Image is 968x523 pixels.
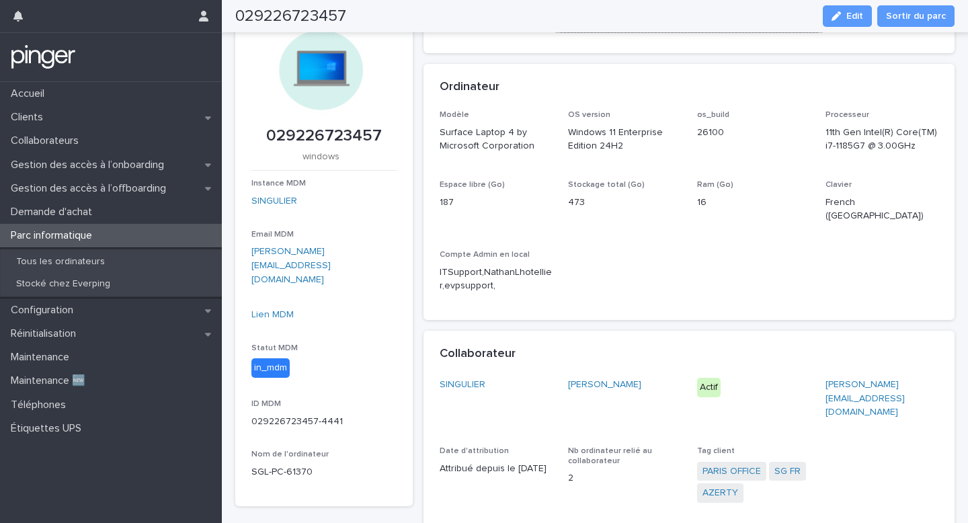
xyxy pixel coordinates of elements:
p: 2 [568,471,681,485]
span: Sortir du parc [886,9,946,23]
p: Gestion des accès à l’offboarding [5,182,177,195]
p: Accueil [5,87,55,100]
a: AZERTY [702,486,738,500]
p: Tous les ordinateurs [5,256,116,268]
p: 16 [697,196,810,210]
p: Surface Laptop 4 by Microsoft Corporation [440,126,553,154]
p: Windows 11 Enterprise Edition 24H2 [568,126,681,154]
p: Stocké chez Everping [5,278,121,290]
div: Actif [697,378,721,397]
p: Gestion des accès à l’onboarding [5,159,175,171]
p: Maintenance 🆕 [5,374,96,387]
span: OS version [568,111,610,119]
img: mTgBEunGTSyRkCgitkcU [11,44,76,71]
span: Statut MDM [251,344,298,352]
span: os_build [697,111,729,119]
p: windows [251,151,391,163]
p: 187 [440,196,553,210]
p: Collaborateurs [5,134,89,147]
p: ITSupport,NathanLhotellier,evpsupport, [440,266,553,294]
p: Réinitialisation [5,327,87,340]
a: [PERSON_NAME][EMAIL_ADDRESS][DOMAIN_NAME] [251,247,331,284]
p: Configuration [5,304,84,317]
a: SINGULIER [251,194,297,208]
span: Nb ordinateur relié au collaborateur [568,447,652,465]
span: Date d'attribution [440,447,509,455]
button: Sortir du parc [877,5,955,27]
span: Stockage total (Go) [568,181,645,189]
p: Attribué depuis le [DATE] [440,462,553,476]
span: ID MDM [251,400,281,408]
button: Edit [823,5,872,27]
span: Processeur [825,111,869,119]
a: [PERSON_NAME][EMAIL_ADDRESS][DOMAIN_NAME] [825,380,905,417]
p: 26100 [697,126,810,140]
p: 11th Gen Intel(R) Core(TM) i7-1185G7 @ 3.00GHz [825,126,938,154]
a: SG FR [774,465,801,479]
h2: Collaborateur [440,347,516,362]
span: Clavier [825,181,852,189]
a: Lien MDM [251,310,294,319]
p: Maintenance [5,351,80,364]
span: Email MDM [251,231,294,239]
span: Modèle [440,111,469,119]
span: Edit [846,11,863,21]
p: French ([GEOGRAPHIC_DATA]) [825,196,938,224]
p: 029226723457 [251,126,397,146]
p: Téléphones [5,399,77,411]
p: 473 [568,196,681,210]
span: Nom de l'ordinateur [251,450,329,458]
p: Parc informatique [5,229,103,242]
p: Clients [5,111,54,124]
p: 029226723457-4441 [251,415,397,429]
span: Espace libre (Go) [440,181,505,189]
span: Ram (Go) [697,181,733,189]
a: SINGULIER [440,378,485,392]
span: Instance MDM [251,179,306,188]
a: [PERSON_NAME] [568,378,641,392]
h2: 029226723457 [235,7,346,26]
div: in_mdm [251,358,290,378]
h2: Ordinateur [440,80,499,95]
span: Compte Admin en local [440,251,530,259]
p: Étiquettes UPS [5,422,92,435]
span: Tag client [697,447,735,455]
p: Demande d'achat [5,206,103,218]
p: SGL-PC-61370 [251,465,397,479]
a: PARIS OFFICE [702,465,761,479]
